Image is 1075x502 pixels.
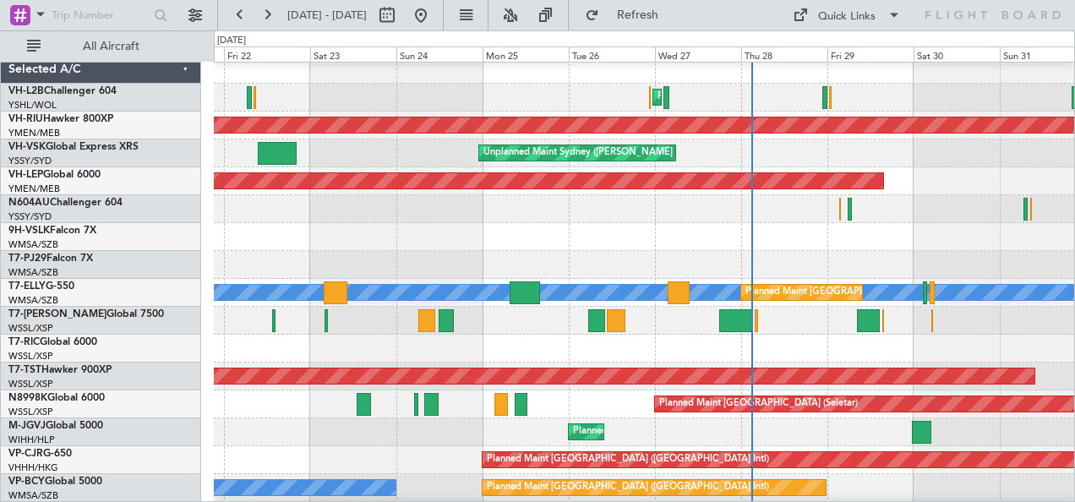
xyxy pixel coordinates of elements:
span: T7-TST [8,365,41,375]
button: All Aircraft [19,33,183,60]
a: N604AUChallenger 604 [8,198,123,208]
a: YSSY/SYD [8,155,52,167]
a: VP-CJRG-650 [8,449,72,459]
a: VHHH/HKG [8,461,58,474]
a: N8998KGlobal 6000 [8,393,105,403]
span: Refresh [603,9,674,21]
a: VH-RIUHawker 800XP [8,114,113,124]
span: T7-[PERSON_NAME] [8,309,106,319]
span: VP-BCY [8,477,45,487]
button: Refresh [577,2,679,29]
div: Mon 25 [483,46,569,62]
span: [DATE] - [DATE] [287,8,367,23]
div: Wed 27 [655,46,741,62]
a: T7-[PERSON_NAME]Global 7500 [8,309,164,319]
a: WSSL/XSP [8,350,53,363]
a: WMSA/SZB [8,266,58,279]
div: Planned Maint [GEOGRAPHIC_DATA] ([GEOGRAPHIC_DATA] Intl) [487,447,769,472]
button: Quick Links [784,2,909,29]
span: N8998K [8,393,47,403]
a: VP-BCYGlobal 5000 [8,477,102,487]
span: T7-RIC [8,337,40,347]
div: Sat 23 [310,46,396,62]
div: Planned Maint [GEOGRAPHIC_DATA] (Halim Intl) [573,419,783,445]
a: YMEN/MEB [8,127,60,139]
div: Fri 22 [224,46,310,62]
a: 9H-VSLKFalcon 7X [8,226,96,236]
a: M-JGVJGlobal 5000 [8,421,103,431]
a: T7-PJ29Falcon 7X [8,254,93,264]
a: YMEN/MEB [8,183,60,195]
span: VH-L2B [8,86,44,96]
a: T7-ELLYG-550 [8,281,74,292]
span: VH-LEP [8,170,43,180]
span: All Aircraft [44,41,178,52]
a: YSHL/WOL [8,99,57,112]
span: N604AU [8,198,50,208]
div: Sun 24 [396,46,483,62]
div: Unplanned Maint Sydney ([PERSON_NAME] Intl) [483,140,691,166]
span: VH-VSK [8,142,46,152]
a: VH-LEPGlobal 6000 [8,170,101,180]
div: [DATE] [217,34,246,48]
a: WMSA/SZB [8,294,58,307]
span: T7-ELLY [8,281,46,292]
div: Tue 26 [569,46,655,62]
span: VP-CJR [8,449,43,459]
div: Planned Maint Sydney ([PERSON_NAME] Intl) [658,85,854,110]
a: WMSA/SZB [8,238,58,251]
a: T7-TSTHawker 900XP [8,365,112,375]
input: Trip Number [52,3,149,28]
div: Quick Links [818,8,876,25]
a: YSSY/SYD [8,210,52,223]
a: WSSL/XSP [8,378,53,390]
div: Thu 28 [741,46,827,62]
span: VH-RIU [8,114,43,124]
div: Fri 29 [827,46,914,62]
span: M-JGVJ [8,421,46,431]
div: Sat 30 [914,46,1000,62]
a: WMSA/SZB [8,489,58,502]
span: 9H-VSLK [8,226,50,236]
span: T7-PJ29 [8,254,46,264]
div: Planned Maint [GEOGRAPHIC_DATA] ([GEOGRAPHIC_DATA] Intl) [487,475,769,500]
a: WIHH/HLP [8,434,55,446]
a: WSSL/XSP [8,322,53,335]
a: VH-VSKGlobal Express XRS [8,142,139,152]
a: T7-RICGlobal 6000 [8,337,97,347]
div: Planned Maint [GEOGRAPHIC_DATA] (Seletar) [659,391,858,417]
a: WSSL/XSP [8,406,53,418]
a: VH-L2BChallenger 604 [8,86,117,96]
